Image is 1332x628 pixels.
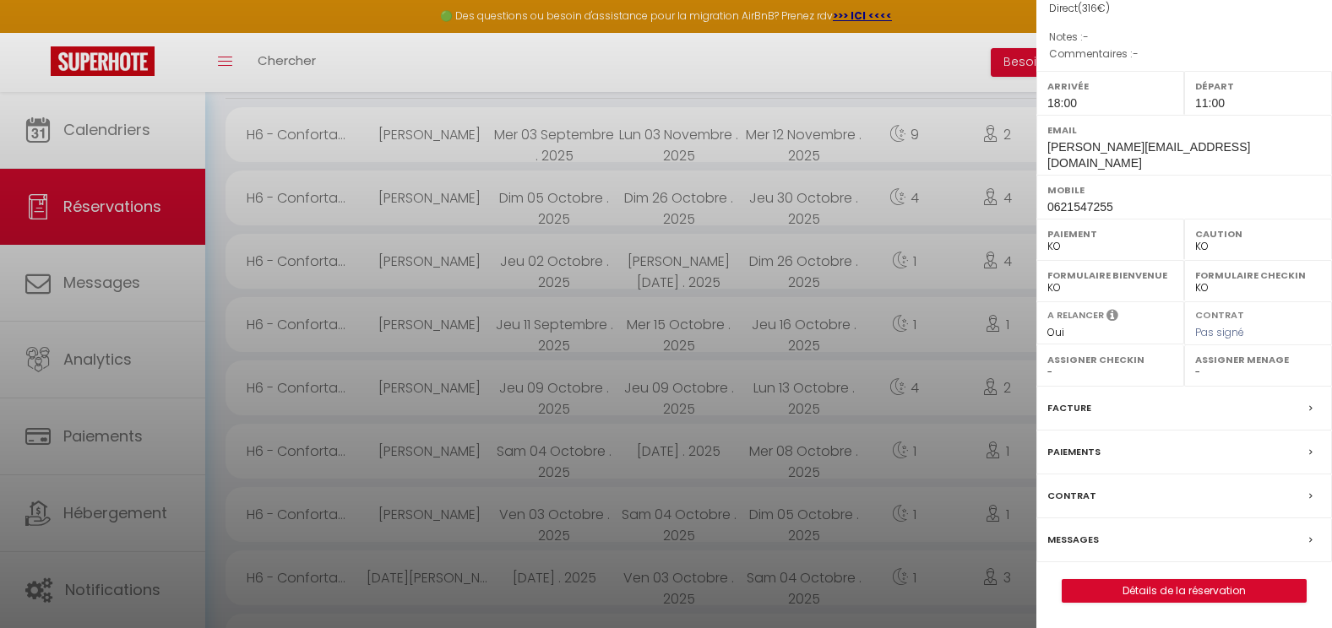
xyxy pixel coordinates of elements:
span: 18:00 [1047,96,1077,110]
span: ( €) [1078,1,1110,15]
label: Formulaire Bienvenue [1047,267,1173,284]
label: Contrat [1195,308,1244,319]
label: Formulaire Checkin [1195,267,1321,284]
i: Sélectionner OUI si vous souhaiter envoyer les séquences de messages post-checkout [1106,308,1118,327]
p: Notes : [1049,29,1319,46]
span: 316 [1082,1,1097,15]
span: 11:00 [1195,96,1225,110]
span: - [1083,30,1089,44]
label: Facture [1047,399,1091,417]
span: [PERSON_NAME][EMAIL_ADDRESS][DOMAIN_NAME] [1047,140,1250,170]
label: Assigner Checkin [1047,351,1173,368]
label: Contrat [1047,487,1096,505]
label: Départ [1195,78,1321,95]
label: Caution [1195,225,1321,242]
label: A relancer [1047,308,1104,322]
label: Assigner Menage [1195,351,1321,368]
label: Paiement [1047,225,1173,242]
label: Paiements [1047,443,1101,461]
span: Pas signé [1195,325,1244,339]
label: Email [1047,122,1321,138]
label: Messages [1047,531,1099,549]
label: Mobile [1047,181,1321,198]
div: Direct [1049,1,1319,17]
label: Arrivée [1047,78,1173,95]
p: Commentaires : [1049,46,1319,62]
span: 0621547255 [1047,200,1113,214]
a: Détails de la réservation [1063,580,1306,602]
button: Détails de la réservation [1062,579,1307,603]
span: - [1133,46,1139,61]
